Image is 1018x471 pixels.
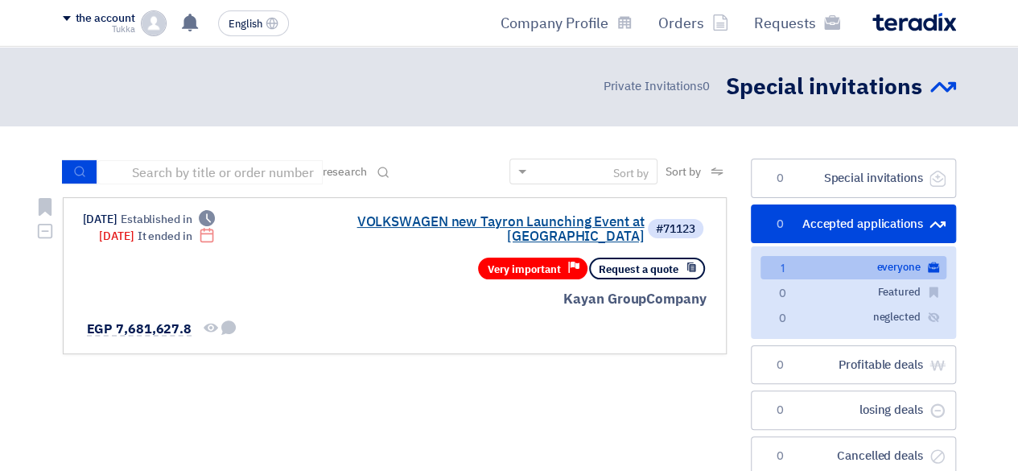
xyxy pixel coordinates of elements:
[563,289,646,309] font: Kayan Group
[751,159,956,198] a: Special invitations0
[323,215,645,244] a: VOLKSWAGEN new Tayron Launching Event at [GEOGRAPHIC_DATA]
[872,309,920,324] font: neglected
[777,450,784,462] font: 0
[646,289,706,309] font: Company
[76,10,135,27] font: the account
[781,262,785,275] font: 1
[754,12,816,34] font: Requests
[876,259,920,275] font: everyone
[872,13,956,31] img: Teradix logo
[112,23,135,36] font: Tukka
[777,404,784,416] font: 0
[357,212,644,246] font: VOLKSWAGEN new Tayron Launching Event at [GEOGRAPHIC_DATA]
[726,70,922,104] font: Special invitations
[777,172,784,184] font: 0
[877,284,920,300] font: Featured
[99,228,134,245] font: [DATE]
[777,218,784,230] font: 0
[83,211,117,228] font: [DATE]
[859,401,923,419] font: losing deals
[501,12,608,34] font: Company Profile
[488,262,561,277] font: Very important
[218,10,289,36] button: English
[141,10,167,36] img: profile_test.png
[599,262,678,277] font: Request a quote
[779,312,786,324] font: 0
[138,228,192,245] font: It ended in
[658,12,704,34] font: Orders
[613,165,649,182] font: Sort by
[823,169,922,187] font: Special invitations
[839,356,922,374] font: Profitable deals
[741,4,853,42] a: Requests
[837,447,923,465] font: Cancelled deals
[229,16,262,31] font: English
[603,77,702,95] font: Private Invitations
[751,345,956,385] a: Profitable deals0
[802,215,923,233] font: Accepted applications
[656,221,695,238] font: #71123
[323,163,367,180] font: research
[87,320,192,339] font: EGP 7,681,627.8
[121,211,192,228] font: Established in
[645,4,741,42] a: Orders
[751,205,956,244] a: Accepted applications0
[751,390,956,430] a: losing deals0
[97,160,323,184] input: Search by title or order number
[777,359,784,371] font: 0
[666,163,700,180] font: Sort by
[779,287,786,300] font: 0
[703,77,710,95] font: 0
